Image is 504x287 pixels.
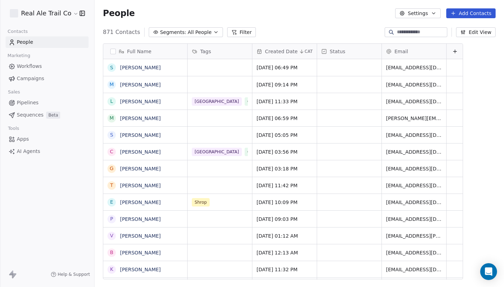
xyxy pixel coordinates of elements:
span: Beta [46,112,60,119]
div: Full Name [103,44,187,59]
a: [PERSON_NAME] [120,166,161,171]
span: [EMAIL_ADDRESS][DOMAIN_NAME] [386,182,442,189]
span: People [17,38,33,46]
button: Add Contacts [446,8,496,18]
a: Campaigns [6,73,89,84]
span: Shrop [192,198,210,206]
span: All People [188,29,211,36]
span: [DATE] 06:49 PM [257,64,313,71]
div: Created DateCAT [252,44,317,59]
span: [DATE] 12:13 AM [257,249,313,256]
button: Settings [395,8,440,18]
span: [DATE] 09:14 PM [257,81,313,88]
span: AI Agents [17,148,40,155]
a: SequencesBeta [6,109,89,121]
div: Email [382,44,446,59]
a: [PERSON_NAME] [120,149,161,155]
span: People [103,8,135,19]
a: AI Agents [6,146,89,157]
a: [PERSON_NAME] [120,267,161,272]
button: Filter [227,27,256,37]
a: [PERSON_NAME] [120,132,161,138]
div: Status [317,44,381,59]
div: S [110,131,113,139]
span: [DATE] 01:12 AM [257,232,313,239]
span: [GEOGRAPHIC_DATA] [192,97,242,106]
span: [DATE] 09:03 PM [257,216,313,223]
span: [DATE] 10:09 PM [257,199,313,206]
span: 871 Contacts [103,28,140,36]
div: Open Intercom Messenger [480,263,497,280]
div: B [110,249,113,256]
span: [PERSON_NAME][EMAIL_ADDRESS][DOMAIN_NAME] [386,115,442,122]
span: [GEOGRAPHIC_DATA] [192,148,242,156]
div: E [110,198,113,206]
div: P [110,215,113,223]
span: [EMAIL_ADDRESS][DOMAIN_NAME] [386,249,442,256]
button: Edit View [456,27,496,37]
a: [PERSON_NAME] [120,233,161,239]
span: [DATE] 11:33 PM [257,98,313,105]
span: CAT [304,49,313,54]
span: [EMAIL_ADDRESS][DOMAIN_NAME] [386,81,442,88]
a: [PERSON_NAME] [120,115,161,121]
span: Tags [200,48,211,55]
span: [DATE] 06:59 PM [257,115,313,122]
span: [EMAIL_ADDRESS][DOMAIN_NAME] [386,148,442,155]
span: [DATE] 11:42 PM [257,182,313,189]
a: Pipelines [6,97,89,108]
a: Workflows [6,61,89,72]
div: C [110,148,113,155]
span: [DATE] 03:56 PM [257,148,313,155]
div: grid [188,59,463,280]
div: M [110,114,114,122]
span: Marketing [5,50,33,61]
a: Help & Support [51,272,90,277]
a: [PERSON_NAME] [120,250,161,255]
div: Tags [188,44,252,59]
div: L [110,98,113,105]
span: Help & Support [58,272,90,277]
span: Sequences [17,111,43,119]
span: [EMAIL_ADDRESS][DOMAIN_NAME] [386,98,442,105]
a: [PERSON_NAME] [120,216,161,222]
span: Apps [17,135,29,143]
span: [DATE] 05:05 PM [257,132,313,139]
a: [PERSON_NAME] [120,82,161,87]
a: [PERSON_NAME] [120,65,161,70]
span: Workflows [17,63,42,70]
span: Real Ale Trail Co [21,9,71,18]
span: [EMAIL_ADDRESS][DOMAIN_NAME] [386,165,442,172]
span: Campaigns [17,75,44,82]
a: Apps [6,133,89,145]
button: Real Ale Trail Co [8,7,75,19]
span: [DATE] 11:32 PM [257,266,313,273]
span: [EMAIL_ADDRESS][DOMAIN_NAME] [386,132,442,139]
span: Segments: [160,29,186,36]
span: [EMAIL_ADDRESS][DOMAIN_NAME] [386,266,442,273]
a: [PERSON_NAME] [120,99,161,104]
span: Status [330,48,345,55]
a: [PERSON_NAME] [120,199,161,205]
span: Contacted [245,97,272,106]
span: [EMAIL_ADDRESS][PERSON_NAME][DOMAIN_NAME] [386,232,442,239]
div: V [110,232,113,239]
span: Pipelines [17,99,38,106]
span: Created Date [265,48,297,55]
div: S [110,64,113,71]
span: Sales [5,87,23,97]
span: [EMAIL_ADDRESS][DOMAIN_NAME] [386,199,442,206]
a: People [6,36,89,48]
span: [DATE] 03:18 PM [257,165,313,172]
span: Tools [5,123,22,134]
span: Contacts [5,26,31,37]
span: Full Name [127,48,152,55]
div: T [110,182,113,189]
span: Contacted [245,148,272,156]
div: G [110,165,114,172]
div: k [110,266,113,273]
span: Email [394,48,408,55]
div: grid [103,59,188,280]
a: [PERSON_NAME] [120,183,161,188]
div: M [110,81,114,88]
